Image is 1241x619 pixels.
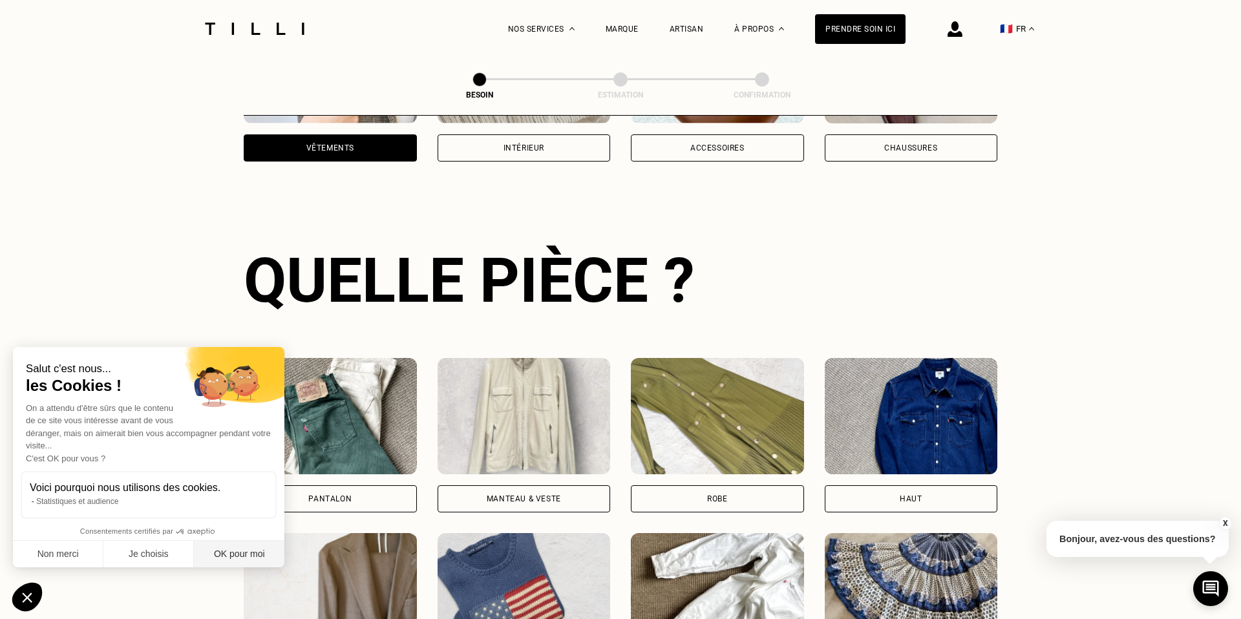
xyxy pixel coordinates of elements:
[244,244,997,317] div: Quelle pièce ?
[707,495,727,503] div: Robe
[697,90,827,100] div: Confirmation
[1218,516,1231,530] button: X
[306,144,354,152] div: Vêtements
[900,495,922,503] div: Haut
[200,23,309,35] img: Logo du service de couturière Tilli
[415,90,544,100] div: Besoin
[244,358,417,474] img: Tilli retouche votre Pantalon
[1046,521,1229,557] p: Bonjour, avez-vous des questions?
[438,358,611,474] img: Tilli retouche votre Manteau & Veste
[308,495,352,503] div: Pantalon
[631,358,804,474] img: Tilli retouche votre Robe
[779,27,784,30] img: Menu déroulant à propos
[1000,23,1013,35] span: 🇫🇷
[487,495,561,503] div: Manteau & Veste
[606,25,639,34] a: Marque
[948,21,962,37] img: icône connexion
[825,358,998,474] img: Tilli retouche votre Haut
[670,25,704,34] a: Artisan
[504,144,544,152] div: Intérieur
[1029,27,1034,30] img: menu déroulant
[815,14,906,44] a: Prendre soin ici
[884,144,937,152] div: Chaussures
[556,90,685,100] div: Estimation
[690,144,745,152] div: Accessoires
[569,27,575,30] img: Menu déroulant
